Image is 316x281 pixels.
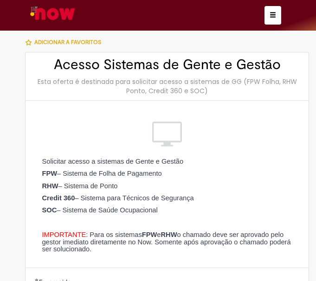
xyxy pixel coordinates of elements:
strong: FPW [142,231,157,238]
button: Adicionar a Favoritos [25,32,106,52]
img: ServiceNow [29,5,77,23]
p: – Sistema para Técnicos de Segurança [42,195,292,202]
div: Esta oferta é destinada para solicitar acesso a sistemas de GG (FPW Folha, RHW Ponto, Credit 360 ... [35,77,299,96]
strong: RHW [42,182,58,190]
p: – Sistema de Folha de Pagamento [42,170,292,178]
p: : Para os sistemas e o chamado deve ser aprovado pelo gestor imediato diretamente no Now. Somente... [42,231,292,253]
button: Alternar navegação [264,6,281,25]
strong: SOC [42,206,57,214]
p: – Sistema de Saúde Ocupacional [42,207,292,214]
strong: Credit 360 [42,194,75,202]
p: – Sistema de Ponto [42,183,292,190]
span: Adicionar a Favoritos [34,38,101,46]
strong: RHW [161,231,177,238]
img: Acesso Sistemas de Gente e Gestão [152,119,182,149]
p: Solicitar acesso a sistemas de Gente e Gestão [42,158,292,166]
span: IMPORTANTE [42,231,86,238]
strong: FPW [42,170,57,177]
h2: Acesso Sistemas de Gente e Gestão [35,57,299,72]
